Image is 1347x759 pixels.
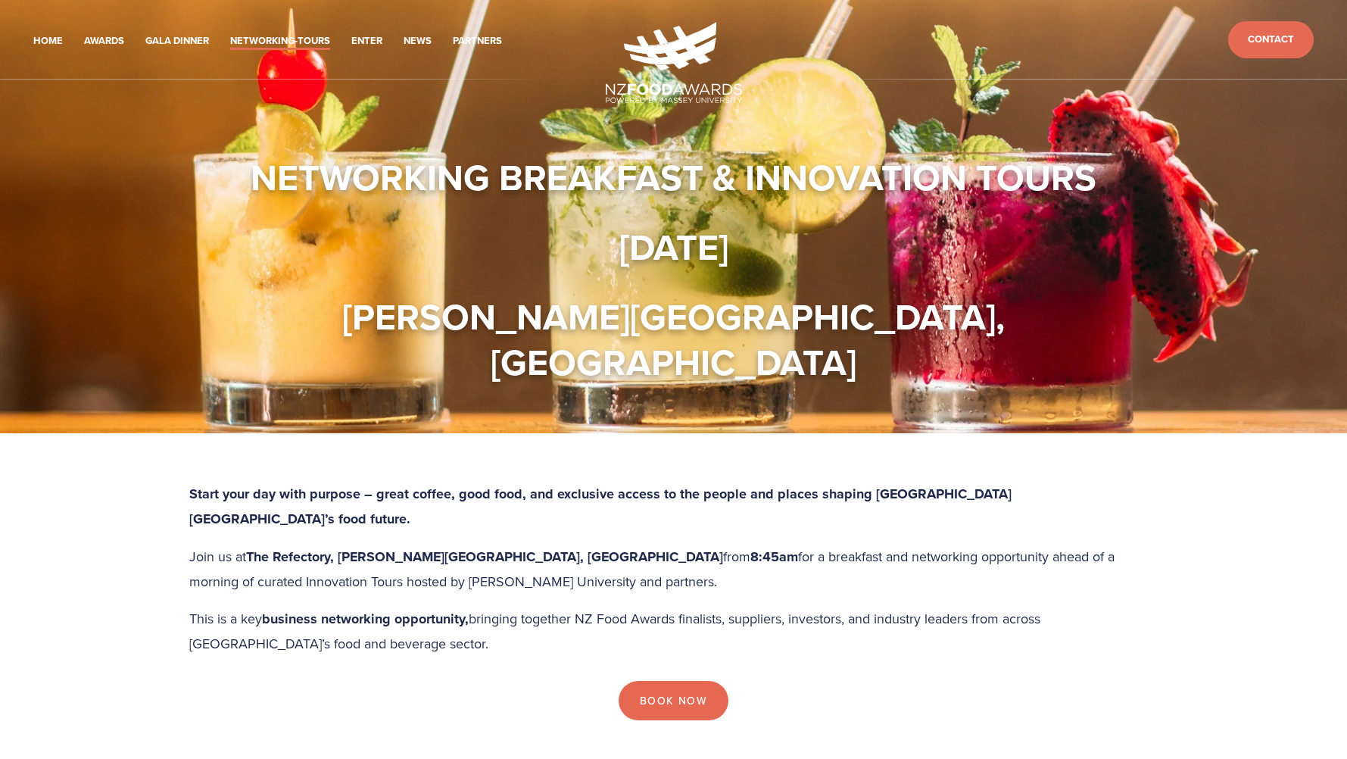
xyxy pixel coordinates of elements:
[453,33,502,50] a: Partners
[342,290,1014,389] strong: [PERSON_NAME][GEOGRAPHIC_DATA], [GEOGRAPHIC_DATA]
[351,33,382,50] a: Enter
[246,547,723,567] strong: The Refectory, [PERSON_NAME][GEOGRAPHIC_DATA], [GEOGRAPHIC_DATA]
[1228,21,1314,58] a: Contact
[619,220,728,273] strong: [DATE]
[189,545,1158,593] p: Join us at from for a breakfast and networking opportunity ahead of a morning of curated Innovati...
[84,33,124,50] a: Awards
[619,681,728,720] a: Book Now
[189,484,1015,529] strong: Start your day with purpose – great coffee, good food, and exclusive access to the people and pla...
[230,33,330,50] a: Networking-Tours
[750,547,798,567] strong: 8:45am
[262,609,469,629] strong: business networking opportunity,
[33,33,63,50] a: Home
[189,607,1158,655] p: This is a key bringing together NZ Food Awards finalists, suppliers, investors, and industry lead...
[145,33,209,50] a: Gala Dinner
[251,151,1096,204] strong: Networking Breakfast & Innovation Tours
[404,33,432,50] a: News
